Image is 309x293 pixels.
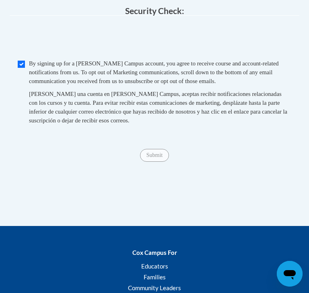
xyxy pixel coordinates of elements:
[140,149,169,162] input: Submit
[29,60,279,84] span: By signing up for a [PERSON_NAME] Campus account, you agree to receive course and account-related...
[132,249,177,256] b: Cox Campus For
[29,91,287,124] span: [PERSON_NAME] una cuenta en [PERSON_NAME] Campus, aceptas recibir notificaciones relacionadas con...
[128,284,181,291] a: Community Leaders
[144,273,166,281] a: Families
[277,261,303,287] iframe: Button to launch messaging window, conversation in progress
[141,262,168,270] a: Educators
[125,6,184,16] span: Security Check:
[93,24,216,55] iframe: reCAPTCHA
